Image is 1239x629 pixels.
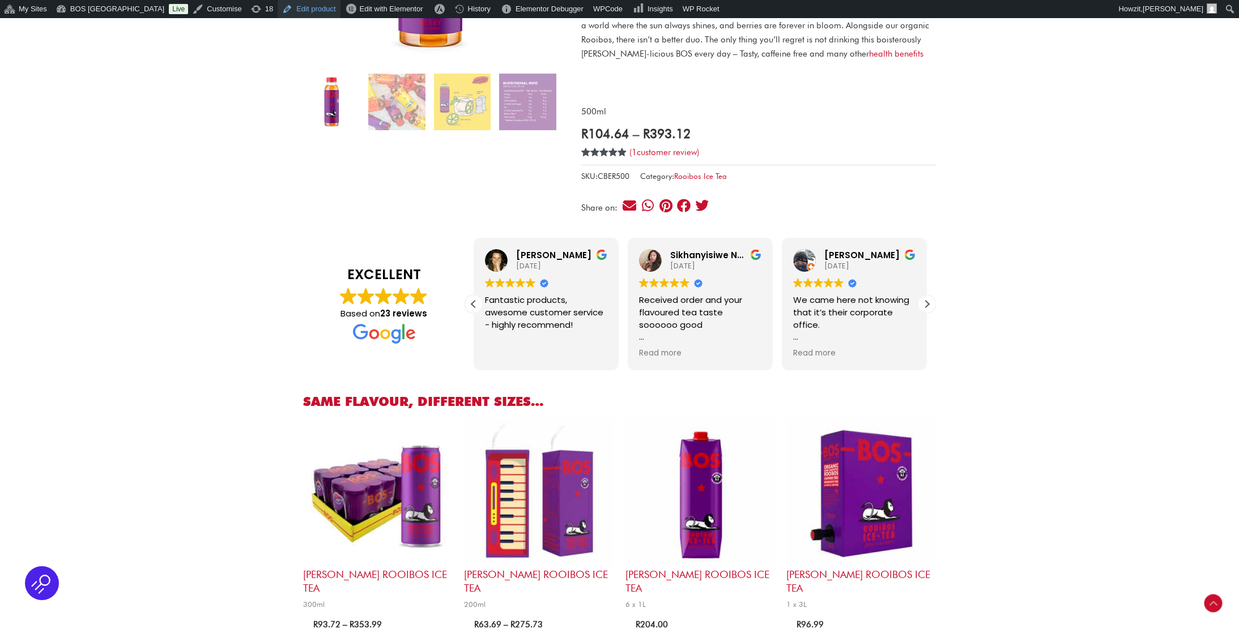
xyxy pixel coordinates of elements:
img: Google [357,288,374,305]
span: 1 [581,148,586,169]
span: [PERSON_NAME] [1143,5,1203,13]
img: Berry Rooibos Ice Tea [786,418,936,568]
span: CBER500 [598,172,629,181]
h2: Same flavour, different sizes… [303,393,936,409]
span: Read more [793,348,836,359]
strong: 23 reviews [380,307,427,319]
img: Google [824,278,833,288]
a: [PERSON_NAME] Rooibos Ice Tea6 x 1L [625,418,775,613]
a: (1customer review) [629,147,699,157]
h2: [PERSON_NAME] Rooibos Ice Tea [464,568,614,594]
span: Read more [639,348,682,359]
h2: [PERSON_NAME] Rooibos Ice Tea [303,568,453,594]
img: 500ml. [368,74,425,130]
img: Google [495,278,505,288]
img: Berry Rooibos Ice Tea - Image 3 [434,74,491,130]
img: Google [814,278,823,288]
img: Google [793,278,803,288]
div: [PERSON_NAME] [824,249,916,261]
span: 300ml [303,600,453,609]
div: Share on twitter [695,198,710,213]
a: [PERSON_NAME] Rooibos Ice Tea200ml [464,418,614,613]
a: [PERSON_NAME] Rooibos Ice Tea1 x 3L [786,418,936,613]
img: Google [505,278,515,288]
span: 200ml [464,600,614,609]
div: Share on whatsapp [640,198,655,213]
div: [DATE] [824,261,916,271]
bdi: 104.64 [581,126,629,141]
span: Edit with Elementor [360,5,423,13]
strong: EXCELLENT [314,265,453,284]
img: Simpson T. profile picture [793,249,816,272]
img: BOS_500ml_Berry [303,74,360,130]
div: [DATE] [516,261,607,271]
h2: [PERSON_NAME] Rooibos Ice Tea [625,568,775,594]
span: 6 x 1L [625,600,775,609]
div: Previous review [465,296,482,313]
img: Google [485,278,495,288]
img: Google [526,278,535,288]
img: Google [670,278,679,288]
a: [PERSON_NAME] Rooibos Ice Tea300ml [303,418,453,613]
img: Berry Rooibos Ice Tea [303,418,453,568]
span: SKU: [581,169,629,183]
img: Google [353,324,415,344]
img: Google [410,288,427,305]
bdi: 393.12 [643,126,691,141]
a: Live [169,4,188,14]
div: Share on pinterest [658,198,674,213]
div: We came here not knowing that it’s their corporate office. But the staff were gracious enough to ... [793,294,916,343]
div: Share on facebook [676,198,692,213]
span: Category: [640,169,727,183]
p: 500ml [581,105,936,119]
h2: [PERSON_NAME] Rooibos Ice Tea [786,568,936,594]
img: Berry Rooibos Ice Tea - Image 4 [499,74,556,130]
img: Google [834,278,844,288]
span: Based on [340,307,427,319]
span: 1 [632,147,637,157]
img: Google [516,278,525,288]
span: Rated out of 5 based on customer rating [581,148,627,195]
span: Insights [648,5,673,13]
img: Google [680,278,689,288]
span: 1 x 3L [786,600,936,609]
div: Share on: [581,204,621,212]
a: health benefits [869,49,923,59]
img: Lauren Berrington profile picture [485,249,508,272]
img: Google [375,288,392,305]
span: – [633,126,639,141]
img: Google [649,278,659,288]
img: Google [803,278,813,288]
div: Sikhanyisiwe Ndebele [670,249,761,261]
div: Next review [918,296,935,313]
div: [DATE] [670,261,761,271]
div: Share on email [622,198,637,213]
img: Google [639,278,649,288]
img: Google [340,288,357,305]
div: [PERSON_NAME] [516,249,607,261]
span: R [643,126,650,141]
div: Received order and your flavoured tea taste soooooo good Wouldn't trade it for anything else. Esp... [639,294,761,343]
img: Google [659,278,669,288]
a: Rooibos Ice Tea [674,172,727,181]
img: Sikhanyisiwe Ndebele profile picture [639,249,662,272]
img: Google [393,288,410,305]
img: berry rooibos ice tea [464,418,614,568]
div: Fantastic products, awesome customer service - highly recommend! [485,294,607,343]
span: R [581,126,588,141]
img: Berry Rooibos Ice Tea [625,418,775,568]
